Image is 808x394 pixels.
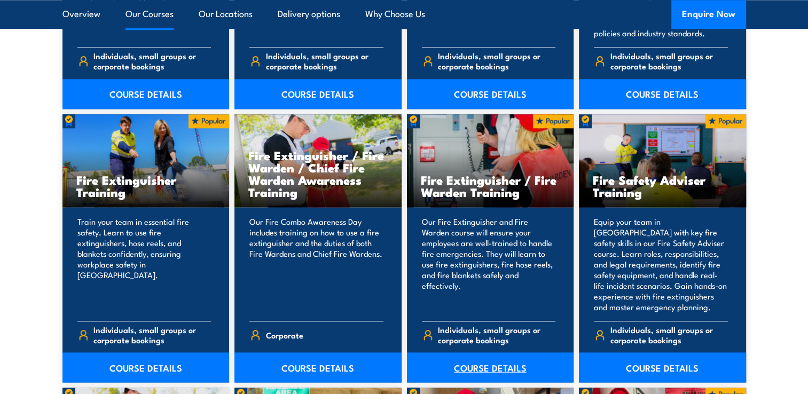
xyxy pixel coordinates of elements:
[579,352,746,382] a: COURSE DETAILS
[610,325,728,345] span: Individuals, small groups or corporate bookings
[76,174,216,198] h3: Fire Extinguisher Training
[407,79,574,109] a: COURSE DETAILS
[62,79,230,109] a: COURSE DETAILS
[93,325,211,345] span: Individuals, small groups or corporate bookings
[77,216,211,312] p: Train your team in essential fire safety. Learn to use fire extinguishers, hose reels, and blanke...
[266,51,383,71] span: Individuals, small groups or corporate bookings
[234,79,402,109] a: COURSE DETAILS
[421,174,560,198] h3: Fire Extinguisher / Fire Warden Training
[234,352,402,382] a: COURSE DETAILS
[248,149,388,198] h3: Fire Extinguisher / Fire Warden / Chief Fire Warden Awareness Training
[438,51,555,71] span: Individuals, small groups or corporate bookings
[593,174,732,198] h3: Fire Safety Adviser Training
[407,352,574,382] a: COURSE DETAILS
[610,51,728,71] span: Individuals, small groups or corporate bookings
[266,327,303,343] span: Corporate
[249,216,383,312] p: Our Fire Combo Awareness Day includes training on how to use a fire extinguisher and the duties o...
[438,325,555,345] span: Individuals, small groups or corporate bookings
[594,216,728,312] p: Equip your team in [GEOGRAPHIC_DATA] with key fire safety skills in our Fire Safety Adviser cours...
[62,352,230,382] a: COURSE DETAILS
[93,51,211,71] span: Individuals, small groups or corporate bookings
[422,216,556,312] p: Our Fire Extinguisher and Fire Warden course will ensure your employees are well-trained to handl...
[579,79,746,109] a: COURSE DETAILS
